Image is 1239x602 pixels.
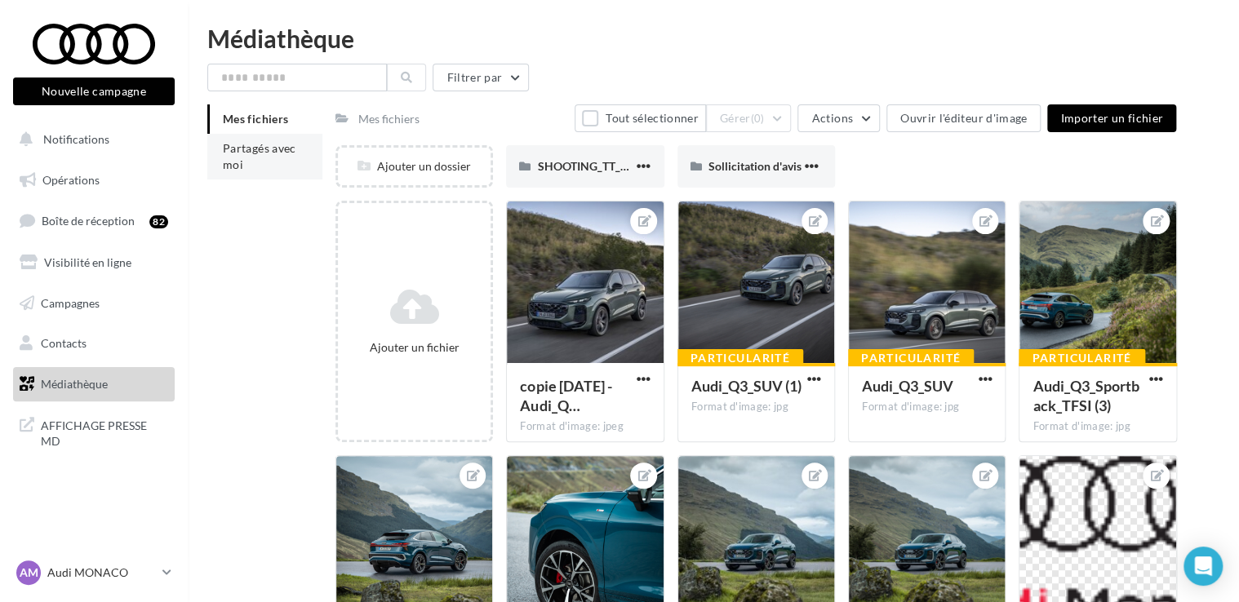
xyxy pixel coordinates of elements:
[691,400,821,414] div: Format d'image: jpg
[223,141,296,171] span: Partagés avec moi
[520,377,611,414] span: copie 29-09-2025 - Audi_Q3_SUV (1)
[41,295,100,309] span: Campagnes
[41,414,168,449] span: AFFICHAGE PRESSE MD
[1047,104,1176,132] button: Importer un fichier
[43,132,109,146] span: Notifications
[862,377,953,395] span: Audi_Q3_SUV
[223,112,288,126] span: Mes fichiers
[13,77,175,105] button: Nouvelle campagne
[10,122,171,157] button: Notifications
[358,111,420,127] div: Mes fichiers
[520,419,650,434] div: Format d'image: jpeg
[1183,547,1223,586] div: Open Intercom Messenger
[10,367,178,401] a: Médiathèque
[44,255,131,269] span: Visibilité en ligne
[1060,111,1163,125] span: Importer un fichier
[848,349,974,367] div: Particularité
[751,112,765,125] span: (0)
[433,64,529,91] button: Filtrer par
[344,339,484,356] div: Ajouter un fichier
[886,104,1041,132] button: Ouvrir l'éditeur d'image
[575,104,705,132] button: Tout sélectionner
[47,564,156,581] p: Audi MONACO
[338,158,491,175] div: Ajouter un dossier
[13,557,175,588] a: AM Audi MONACO
[42,173,100,187] span: Opérations
[797,104,879,132] button: Actions
[862,400,992,414] div: Format d'image: jpg
[20,564,38,581] span: AM
[10,286,178,321] a: Campagnes
[691,377,802,395] span: Audi_Q3_SUV (1)
[10,163,178,197] a: Opérations
[42,214,135,228] span: Boîte de réception
[708,159,802,173] span: Sollicitation d'avis
[1032,377,1139,414] span: Audi_Q3_Sportback_TFSI (3)
[41,336,87,350] span: Contacts
[149,215,168,228] div: 82
[10,246,178,280] a: Visibilité en ligne
[207,26,1219,51] div: Médiathèque
[10,203,178,238] a: Boîte de réception82
[706,104,792,132] button: Gérer(0)
[677,349,803,367] div: Particularité
[41,377,108,391] span: Médiathèque
[811,111,852,125] span: Actions
[10,326,178,361] a: Contacts
[1032,419,1162,434] div: Format d'image: jpg
[1019,349,1144,367] div: Particularité
[537,159,645,173] span: SHOOTING_TT_RS_1
[10,408,178,456] a: AFFICHAGE PRESSE MD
